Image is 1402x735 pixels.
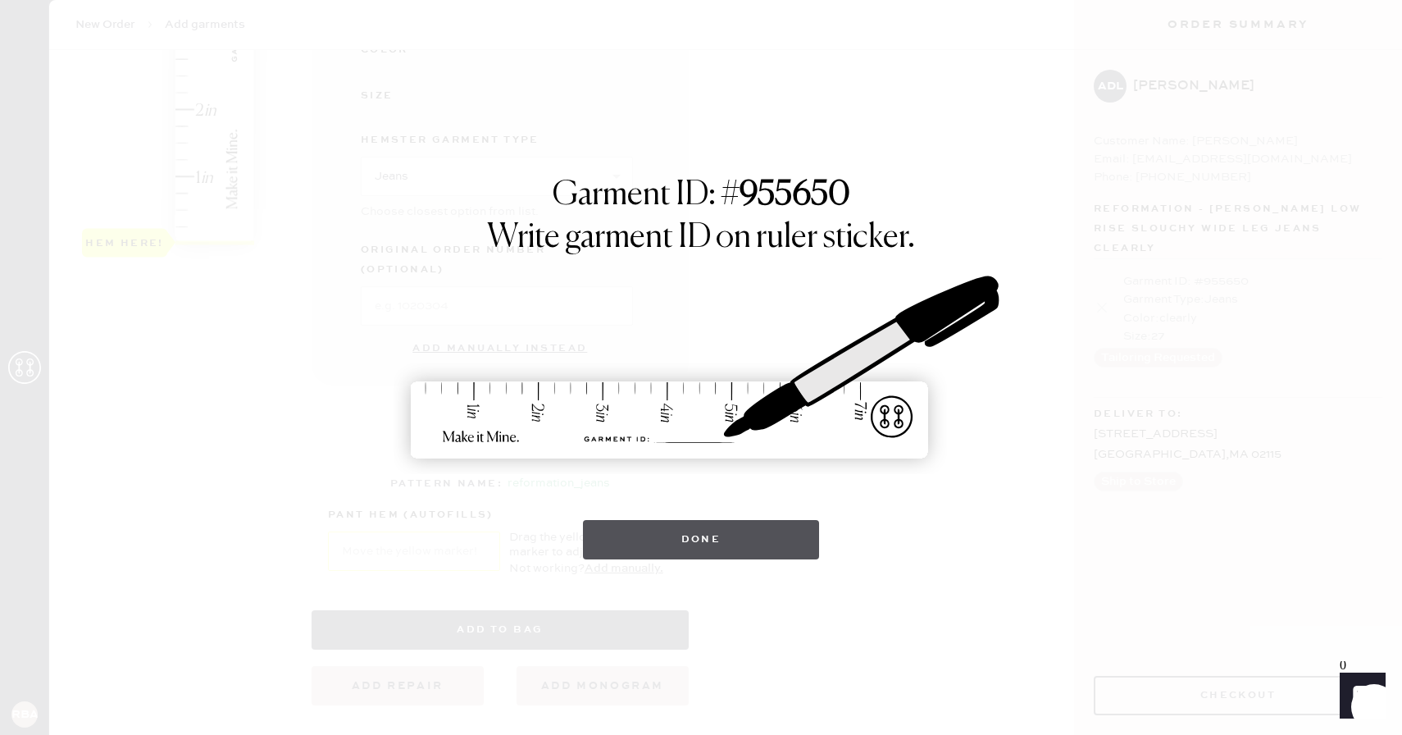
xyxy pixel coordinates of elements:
img: ruler-sticker-sharpie.svg [394,233,1008,504]
iframe: Front Chat [1324,661,1395,732]
strong: 955650 [740,179,850,212]
button: Done [583,520,820,559]
h1: Write garment ID on ruler sticker. [487,218,915,258]
h1: Garment ID: # [553,176,850,218]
